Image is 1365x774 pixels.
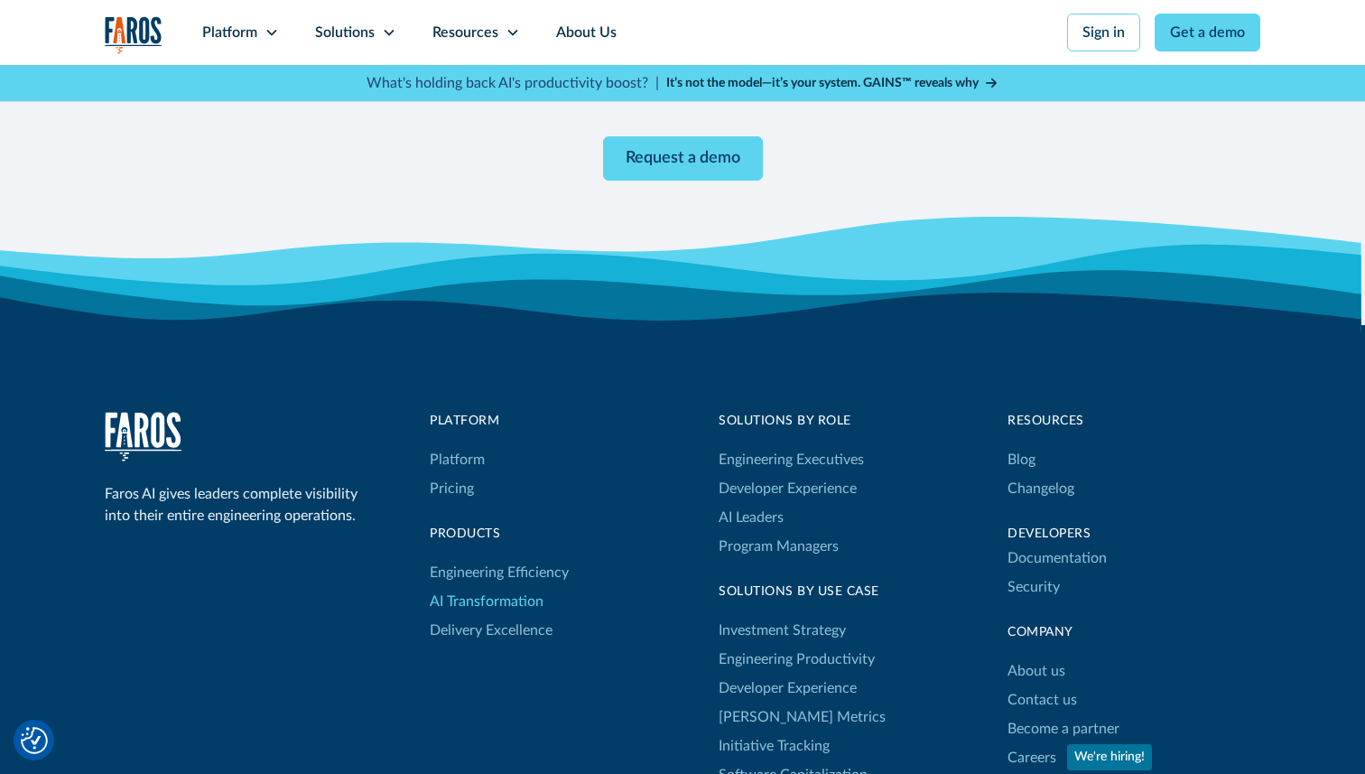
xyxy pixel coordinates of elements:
[719,674,857,703] a: Developer Experience
[21,727,48,754] button: Cookie Settings
[1007,573,1060,601] a: Security
[1007,445,1035,474] a: Blog
[1007,743,1056,772] a: Careers
[367,72,659,94] p: What's holding back AI's productivity boost? |
[1007,714,1119,743] a: Become a partner
[1007,525,1260,544] div: Developers
[430,587,543,616] a: AI Transformation
[430,412,569,431] div: Platform
[1074,748,1145,767] div: We're hiring!
[105,412,181,462] img: Faros Logo White
[202,22,257,43] div: Platform
[719,412,864,431] div: Solutions by Role
[430,474,474,503] a: Pricing
[719,503,784,532] a: AI Leaders
[21,727,48,754] img: Revisit consent button
[719,532,864,561] a: Program Managers
[719,616,846,645] a: Investment Strategy
[719,645,875,674] a: Engineering Productivity
[1007,412,1260,431] div: Resources
[315,22,375,43] div: Solutions
[1007,657,1065,685] a: About us
[603,136,763,181] a: Contact Modal
[719,703,886,732] a: [PERSON_NAME] Metrics
[1007,474,1074,503] a: Changelog
[105,16,162,53] img: Logo of the analytics and reporting company Faros.
[719,732,830,760] a: Initiative Tracking
[105,412,181,462] a: home
[666,77,979,89] strong: It’s not the model—it’s your system. GAINS™ reveals why
[1007,623,1260,642] div: Company
[430,558,569,587] a: Engineering Efficiency
[430,525,569,544] div: products
[432,22,498,43] div: Resources
[430,616,552,645] a: Delivery Excellence
[666,74,998,93] a: It’s not the model—it’s your system. GAINS™ reveals why
[1155,14,1260,51] a: Get a demo
[1007,544,1107,573] a: Documentation
[1007,685,1077,714] a: Contact us
[430,445,485,474] a: Platform
[105,483,367,527] div: Faros AI gives leaders complete visibility into their entire engineering operations.
[105,16,162,53] a: home
[719,445,864,474] a: Engineering Executives
[719,474,857,503] a: Developer Experience
[1067,14,1140,51] a: Sign in
[719,583,886,601] div: Solutions By Use Case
